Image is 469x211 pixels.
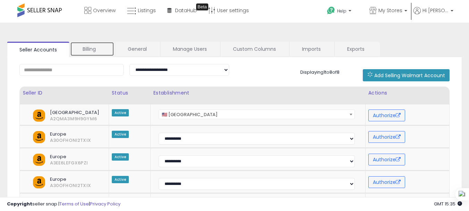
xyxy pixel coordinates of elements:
a: Imports [290,42,334,56]
a: Seller Accounts [7,42,69,57]
span: Displaying 1 to 8 of 8 [300,69,340,75]
span: Listings [138,7,156,14]
span: [GEOGRAPHIC_DATA] [45,109,93,116]
button: Add Selling Walmart Account [363,69,450,81]
span: A30OFHONI2TXIX [45,137,55,144]
span: Europe [45,154,93,160]
span: A30OFHONI2TXIX [45,182,55,189]
span: Europe [45,176,93,182]
span: A2QMA3M9H9GYM6 [45,116,55,122]
span: Active [112,131,129,138]
div: Seller ID [23,89,106,97]
img: amazon.png [33,154,45,166]
button: Authorize [368,154,405,165]
button: Authorize [368,176,405,188]
span: Europe [45,131,93,137]
button: Authorize [368,131,405,143]
a: Hi [PERSON_NAME] [413,7,453,23]
div: Establishment [153,89,362,97]
span: 🇺🇸 United States [159,110,354,120]
span: Hi [PERSON_NAME] [422,7,449,14]
i: Get Help [327,6,335,15]
span: Help [337,8,346,14]
a: Exports [335,42,379,56]
div: Tooltip anchor [196,3,208,10]
span: Active [112,153,129,161]
img: amazon.png [33,131,45,143]
a: Help [321,1,363,23]
a: Terms of Use [59,201,89,207]
strong: Copyright [7,201,32,207]
span: 2025-09-9 15:35 GMT [434,201,462,207]
a: General [115,42,159,56]
div: seller snap | | [7,201,120,208]
span: My Stores [378,7,402,14]
a: Privacy Policy [90,201,120,207]
img: amazon.png [33,109,45,122]
a: Manage Users [160,42,219,56]
span: DataHub [175,7,197,14]
span: Active [112,109,129,116]
span: A3EE6LEFGX6PZI [45,160,55,166]
a: Billing [70,42,114,56]
a: Custom Columns [220,42,288,56]
button: Authorize [368,109,405,121]
span: Add Selling Walmart Account [374,72,445,79]
span: Overview [93,7,116,14]
div: Actions [368,89,446,97]
div: Status [112,89,148,97]
span: 🇺🇸 United States [159,109,355,119]
span: Active [112,176,129,183]
img: amazon.png [33,176,45,188]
